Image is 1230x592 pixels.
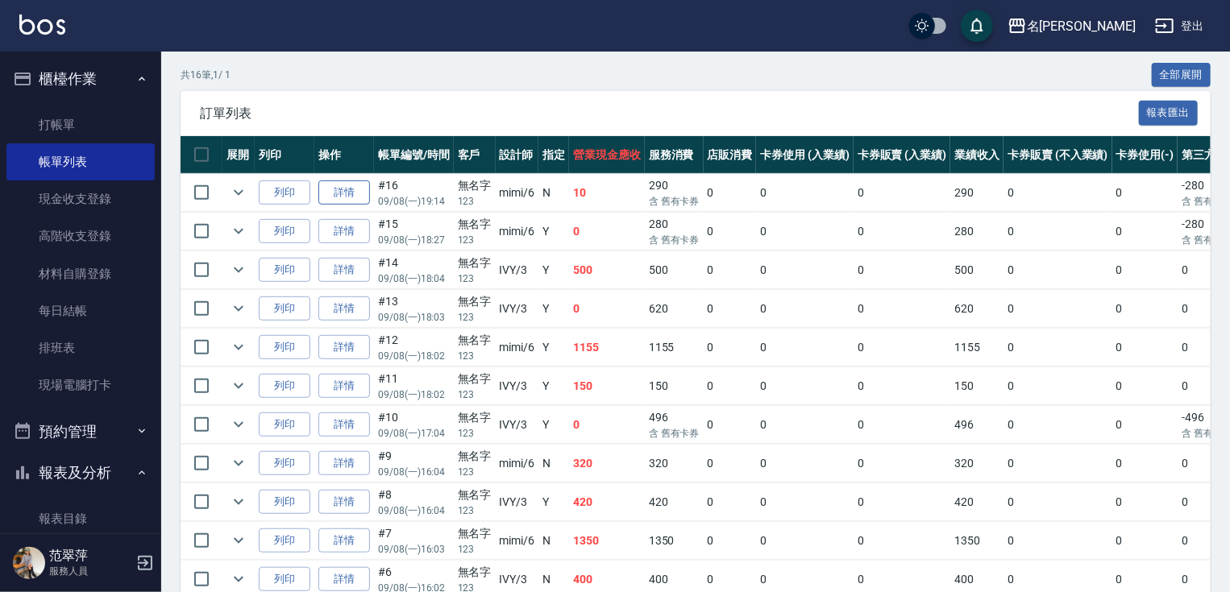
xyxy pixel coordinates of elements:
[569,251,645,289] td: 500
[318,258,370,283] a: 詳情
[704,290,757,328] td: 0
[496,213,539,250] td: mimi /6
[374,251,454,289] td: #14
[374,406,454,444] td: #10
[259,258,310,283] button: 列印
[378,349,450,363] p: 09/08 (一) 18:02
[569,136,645,174] th: 營業現金應收
[200,106,1139,122] span: 訂單列表
[181,68,231,82] p: 共 16 筆, 1 / 1
[854,445,951,482] td: 0
[756,367,854,405] td: 0
[259,219,310,244] button: 列印
[496,522,539,560] td: mimi /6
[854,251,951,289] td: 0
[226,374,251,398] button: expand row
[569,522,645,560] td: 1350
[704,367,757,405] td: 0
[259,335,310,360] button: 列印
[226,490,251,514] button: expand row
[458,542,492,557] p: 123
[704,136,757,174] th: 店販消費
[49,548,131,564] h5: 范翠萍
[374,483,454,521] td: #8
[1004,367,1112,405] td: 0
[950,329,1004,366] td: 1155
[226,567,251,591] button: expand row
[374,213,454,250] td: #15
[226,296,251,321] button: expand row
[950,445,1004,482] td: 320
[538,290,569,328] td: Y
[259,296,310,321] button: 列印
[318,296,370,321] a: 詳情
[704,329,757,366] td: 0
[318,567,370,592] a: 詳情
[318,412,370,437] a: 詳情
[496,406,539,444] td: IVY /3
[1112,329,1178,366] td: 0
[374,329,454,366] td: #12
[222,136,255,174] th: 展開
[318,374,370,399] a: 詳情
[649,426,700,441] p: 含 舊有卡券
[458,448,492,465] div: 無名字
[374,290,454,328] td: #13
[756,406,854,444] td: 0
[1004,290,1112,328] td: 0
[255,136,314,174] th: 列印
[645,329,704,366] td: 1155
[1004,251,1112,289] td: 0
[318,451,370,476] a: 詳情
[538,445,569,482] td: N
[538,251,569,289] td: Y
[645,174,704,212] td: 290
[569,290,645,328] td: 0
[378,194,450,209] p: 09/08 (一) 19:14
[226,451,251,475] button: expand row
[1112,213,1178,250] td: 0
[454,136,496,174] th: 客戶
[1112,367,1178,405] td: 0
[950,290,1004,328] td: 620
[374,445,454,482] td: #9
[649,233,700,247] p: 含 舊有卡券
[458,486,492,503] div: 無名字
[538,136,569,174] th: 指定
[854,290,951,328] td: 0
[854,367,951,405] td: 0
[458,310,492,325] p: 123
[1004,406,1112,444] td: 0
[1004,136,1112,174] th: 卡券販賣 (不入業績)
[496,367,539,405] td: IVY /3
[458,371,492,387] div: 無名字
[704,445,757,482] td: 0
[458,194,492,209] p: 123
[458,233,492,247] p: 123
[318,219,370,244] a: 詳情
[49,564,131,578] p: 服務人員
[226,219,251,243] button: expand row
[6,292,155,329] a: 每日結帳
[6,452,155,494] button: 報表及分析
[458,426,492,441] p: 123
[259,567,310,592] button: 列印
[704,251,757,289] td: 0
[458,409,492,426] div: 無名字
[458,503,492,518] p: 123
[950,367,1004,405] td: 150
[1027,16,1136,36] div: 名[PERSON_NAME]
[226,412,251,437] button: expand row
[645,290,704,328] td: 620
[496,290,539,328] td: IVY /3
[6,255,155,292] a: 材料自購登錄
[6,58,155,100] button: 櫃檯作業
[318,180,370,205] a: 詳情
[1139,105,1199,120] a: 報表匯出
[1112,522,1178,560] td: 0
[378,426,450,441] p: 09/08 (一) 17:04
[378,465,450,479] p: 09/08 (一) 16:04
[569,329,645,366] td: 1155
[950,522,1004,560] td: 1350
[649,194,700,209] p: 含 舊有卡券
